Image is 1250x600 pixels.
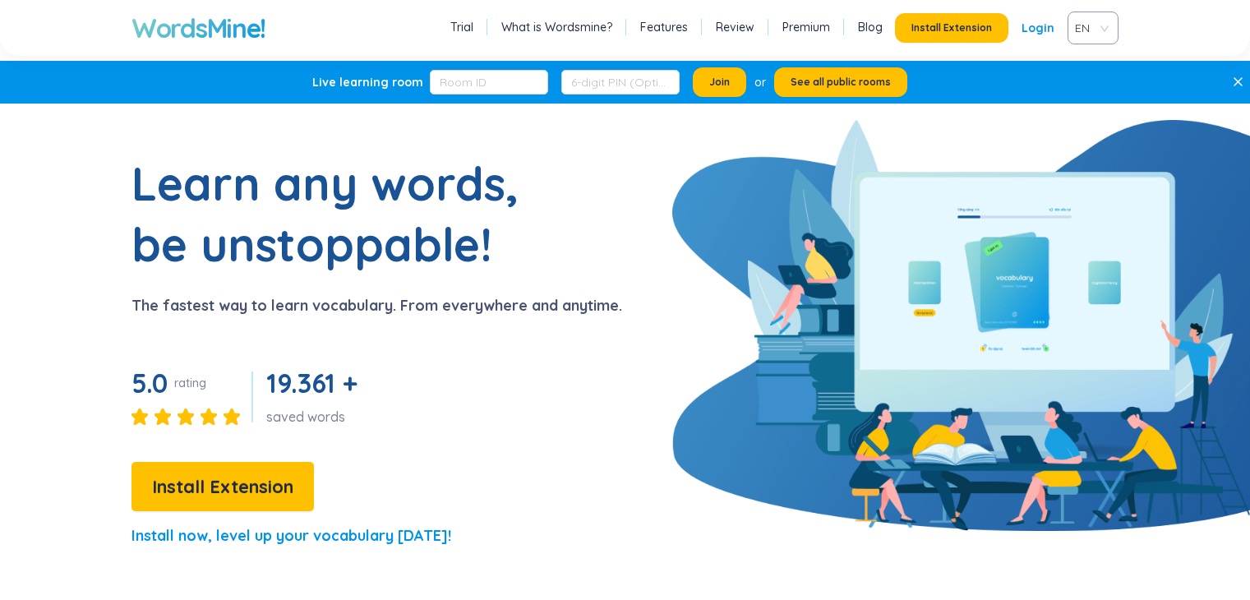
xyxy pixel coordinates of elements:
div: saved words [266,408,363,426]
a: Login [1022,13,1054,43]
a: Review [716,19,754,35]
button: Install Extension [895,13,1008,43]
span: See all public rooms [791,76,891,89]
button: See all public rooms [774,67,907,97]
a: Premium [782,19,830,35]
span: Install Extension [152,473,293,501]
div: rating [174,375,206,391]
span: Install Extension [911,21,992,35]
h1: Learn any words, be unstoppable! [131,153,542,275]
a: WordsMine! [131,12,265,44]
a: Trial [450,19,473,35]
span: Join [709,76,730,89]
p: Install now, level up your vocabulary [DATE]! [131,524,451,547]
button: Install Extension [131,462,314,511]
a: What is Wordsmine? [501,19,612,35]
a: Features [640,19,688,35]
div: Live learning room [312,74,423,90]
div: or [754,73,766,91]
span: VIE [1075,16,1105,40]
button: Join [693,67,746,97]
span: 5.0 [131,367,168,399]
p: The fastest way to learn vocabulary. From everywhere and anytime. [131,294,622,317]
a: Install Extension [131,480,314,496]
input: 6-digit PIN (Optional) [561,70,680,95]
span: 19.361 + [266,367,357,399]
input: Room ID [430,70,548,95]
a: Blog [858,19,883,35]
